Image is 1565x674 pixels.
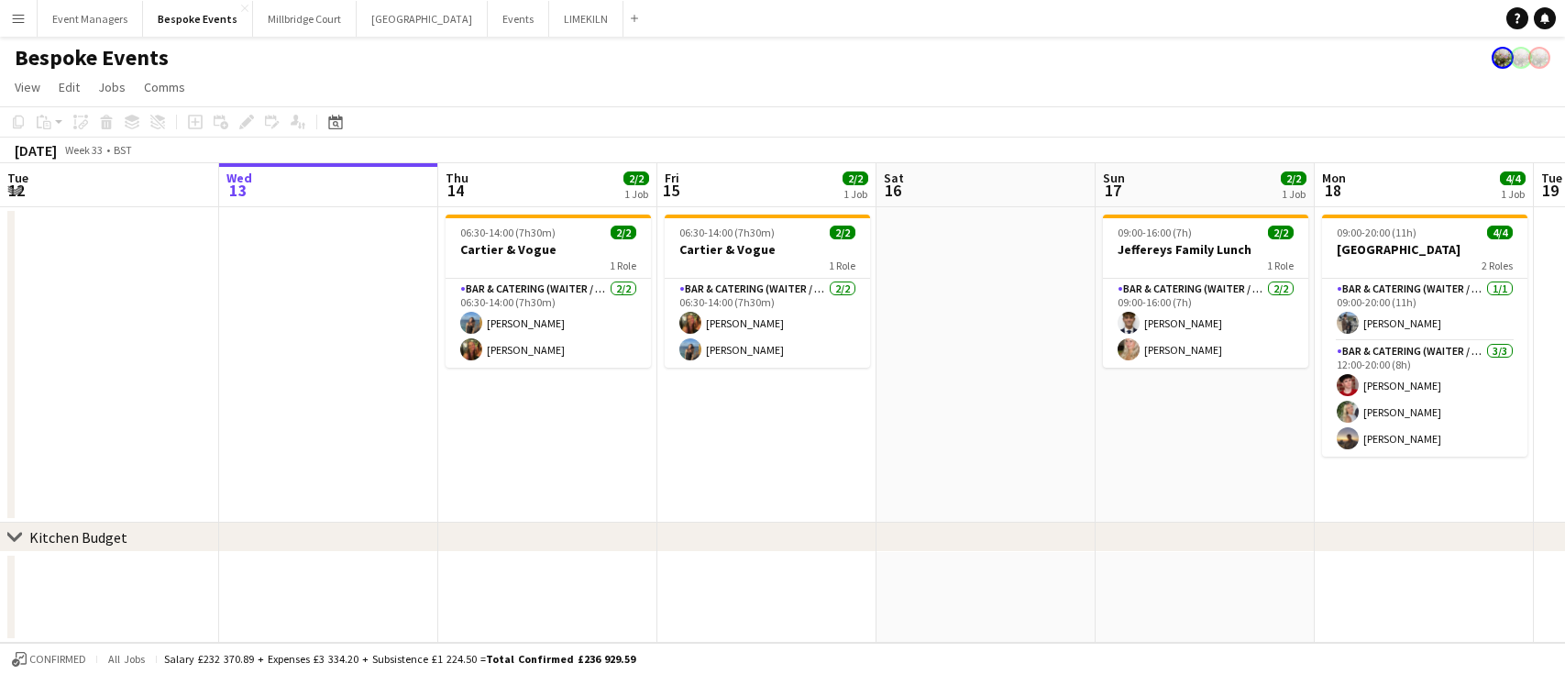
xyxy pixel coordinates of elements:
span: 12 [5,180,28,201]
span: 2/2 [1281,171,1306,185]
span: 15 [662,180,679,201]
span: 1 Role [829,259,855,272]
span: 2 Roles [1482,259,1513,272]
div: 1 Job [624,187,648,201]
span: Week 33 [61,143,106,157]
app-card-role: Bar & Catering (Waiter / waitress)3/312:00-20:00 (8h)[PERSON_NAME][PERSON_NAME][PERSON_NAME] [1322,341,1527,457]
app-user-avatar: Staffing Manager [1510,47,1532,69]
div: Salary £232 370.89 + Expenses £3 334.20 + Subsistence £1 224.50 = [164,652,635,666]
span: Wed [226,170,252,186]
span: Jobs [98,79,126,95]
span: 16 [881,180,904,201]
button: Event Managers [38,1,143,37]
span: 2/2 [611,226,636,239]
app-user-avatar: Staffing Manager [1492,47,1514,69]
span: Thu [446,170,468,186]
app-card-role: Bar & Catering (Waiter / waitress)1/109:00-20:00 (11h)[PERSON_NAME] [1322,279,1527,341]
button: LIMEKILN [549,1,623,37]
span: 2/2 [843,171,868,185]
h3: [GEOGRAPHIC_DATA] [1322,241,1527,258]
app-job-card: 09:00-16:00 (7h)2/2Jeffereys Family Lunch1 RoleBar & Catering (Waiter / waitress)2/209:00-16:00 (... [1103,215,1308,368]
span: Fri [665,170,679,186]
span: 1 Role [610,259,636,272]
span: 17 [1100,180,1125,201]
a: View [7,75,48,99]
div: [DATE] [15,141,57,160]
div: 1 Job [1282,187,1306,201]
span: 4/4 [1500,171,1526,185]
app-card-role: Bar & Catering (Waiter / waitress)2/206:30-14:00 (7h30m)[PERSON_NAME][PERSON_NAME] [446,279,651,368]
app-job-card: 09:00-20:00 (11h)4/4[GEOGRAPHIC_DATA]2 RolesBar & Catering (Waiter / waitress)1/109:00-20:00 (11h... [1322,215,1527,457]
button: Millbridge Court [253,1,357,37]
div: Kitchen Budget [29,528,127,547]
div: BST [114,143,132,157]
span: Edit [59,79,80,95]
span: View [15,79,40,95]
span: Mon [1322,170,1346,186]
span: 2/2 [623,171,649,185]
span: Comms [144,79,185,95]
a: Jobs [91,75,133,99]
span: 06:30-14:00 (7h30m) [460,226,556,239]
div: 1 Job [843,187,867,201]
span: 1 Role [1267,259,1294,272]
app-card-role: Bar & Catering (Waiter / waitress)2/206:30-14:00 (7h30m)[PERSON_NAME][PERSON_NAME] [665,279,870,368]
a: Edit [51,75,87,99]
span: Sat [884,170,904,186]
span: 09:00-16:00 (7h) [1118,226,1192,239]
a: Comms [137,75,193,99]
app-user-avatar: Staffing Manager [1528,47,1550,69]
span: Tue [1541,170,1562,186]
button: Bespoke Events [143,1,253,37]
app-job-card: 06:30-14:00 (7h30m)2/2Cartier & Vogue1 RoleBar & Catering (Waiter / waitress)2/206:30-14:00 (7h30... [665,215,870,368]
span: 13 [224,180,252,201]
span: Tue [7,170,28,186]
span: 09:00-20:00 (11h) [1337,226,1416,239]
span: 4/4 [1487,226,1513,239]
span: 2/2 [1268,226,1294,239]
div: 1 Job [1501,187,1525,201]
span: 14 [443,180,468,201]
h3: Cartier & Vogue [446,241,651,258]
span: 18 [1319,180,1346,201]
span: 06:30-14:00 (7h30m) [679,226,775,239]
button: Confirmed [9,649,89,669]
span: Total Confirmed £236 929.59 [486,652,635,666]
app-card-role: Bar & Catering (Waiter / waitress)2/209:00-16:00 (7h)[PERSON_NAME][PERSON_NAME] [1103,279,1308,368]
span: 2/2 [830,226,855,239]
h1: Bespoke Events [15,44,169,72]
button: [GEOGRAPHIC_DATA] [357,1,488,37]
h3: Jeffereys Family Lunch [1103,241,1308,258]
span: Sun [1103,170,1125,186]
span: All jobs [105,652,149,666]
app-job-card: 06:30-14:00 (7h30m)2/2Cartier & Vogue1 RoleBar & Catering (Waiter / waitress)2/206:30-14:00 (7h30... [446,215,651,368]
button: Events [488,1,549,37]
h3: Cartier & Vogue [665,241,870,258]
span: 19 [1538,180,1562,201]
span: Confirmed [29,653,86,666]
